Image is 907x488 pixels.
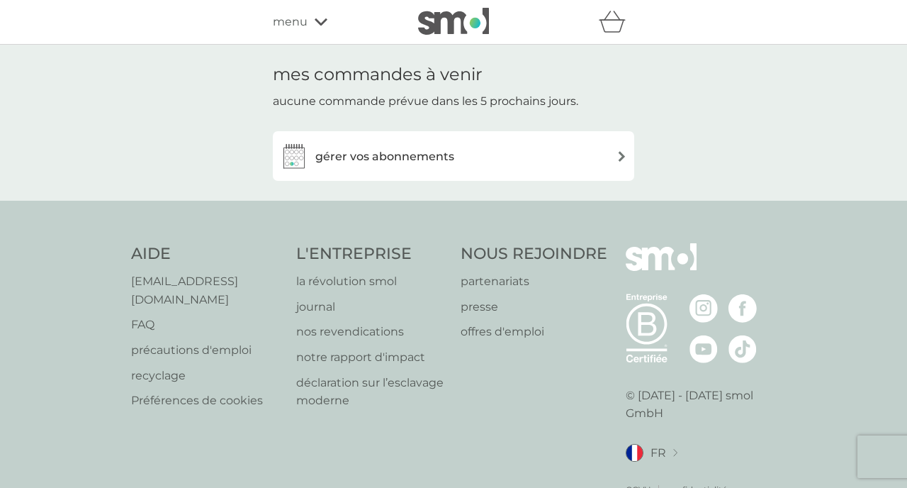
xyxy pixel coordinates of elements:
img: changer de pays [673,449,677,457]
img: smol [626,243,697,292]
a: journal [296,298,447,316]
img: visitez la page Facebook de smol [728,294,757,323]
img: smol [418,8,489,35]
a: recyclage [131,367,282,385]
a: précautions d'emploi [131,341,282,360]
a: partenariats [461,272,607,291]
h3: gérer vos abonnements [315,148,454,166]
img: visitez la page TikTok de smol [728,335,757,363]
img: FR drapeau [626,444,643,462]
h4: AIDE [131,243,282,265]
div: panier [599,8,634,36]
img: flèche à droite [616,151,627,162]
a: Préférences de cookies [131,392,282,410]
a: la révolution smol [296,272,447,291]
a: offres d'emploi [461,323,607,341]
a: presse [461,298,607,316]
img: visitez la page Youtube de smol [689,335,718,363]
a: nos revendications [296,323,447,341]
span: menu [273,13,308,31]
span: FR [650,444,666,462]
img: visitez la page Instagram de smol [689,294,718,323]
p: aucune commande prévue dans les 5 prochains jours. [273,92,578,111]
a: [EMAIL_ADDRESS][DOMAIN_NAME] [131,272,282,309]
h4: L'ENTREPRISE [296,243,447,265]
a: FAQ [131,316,282,334]
a: déclaration sur l’esclavage moderne [296,374,447,410]
p: © [DATE] - [DATE] smol GmbH [626,387,777,423]
h1: mes commandes à venir [273,65,483,85]
a: notre rapport d'impact [296,348,447,367]
h4: NOUS REJOINDRE [461,243,607,265]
